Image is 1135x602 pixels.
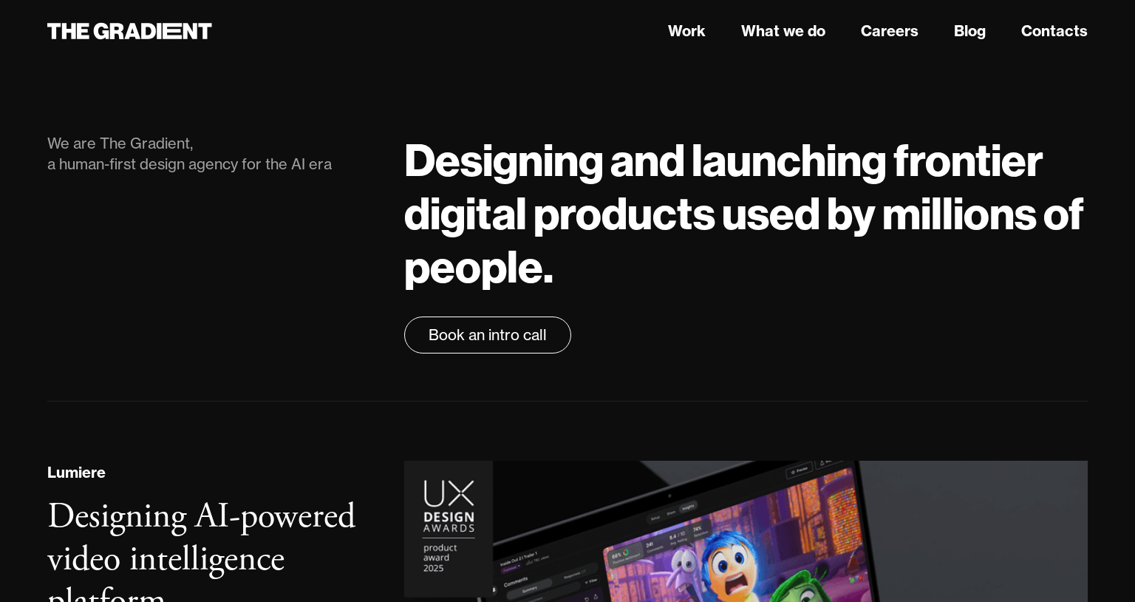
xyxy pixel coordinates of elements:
a: What we do [741,20,825,42]
h1: Designing and launching frontier digital products used by millions of people. [404,133,1088,293]
a: Blog [954,20,986,42]
div: We are The Gradient, a human-first design agency for the AI era [47,133,375,175]
a: Book an intro call [404,317,571,354]
a: Contacts [1021,20,1088,42]
a: Careers [861,20,918,42]
a: Work [668,20,706,42]
div: Lumiere [47,461,106,484]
